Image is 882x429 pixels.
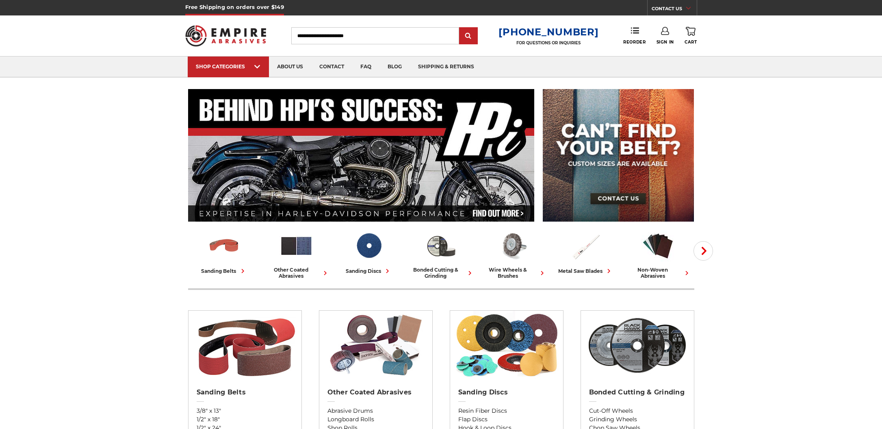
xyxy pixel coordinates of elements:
[589,388,686,396] h2: Bonded Cutting & Grinding
[657,39,674,45] span: Sign In
[623,39,646,45] span: Reorder
[481,229,546,279] a: wire wheels & brushes
[496,229,530,263] img: Wire Wheels & Brushes
[498,26,598,38] a: [PHONE_NUMBER]
[625,267,691,279] div: non-woven abrasives
[352,57,379,77] a: faq
[264,267,329,279] div: other coated abrasives
[207,229,241,263] img: Sanding Belts
[311,57,352,77] a: contact
[481,267,546,279] div: wire wheels & brushes
[269,57,311,77] a: about us
[585,311,690,380] img: Bonded Cutting & Grinding
[197,407,293,415] a: 3/8" x 13"
[336,229,402,275] a: sanding discs
[379,57,410,77] a: blog
[202,267,247,275] div: sanding belts
[327,415,424,424] a: Longboard Rolls
[458,407,555,415] a: Resin Fiber Discs
[410,57,482,77] a: shipping & returns
[408,229,474,279] a: bonded cutting & grinding
[188,89,535,222] img: Banner for an interview featuring Horsepower Inc who makes Harley performance upgrades featured o...
[454,311,559,380] img: Sanding Discs
[693,241,713,261] button: Next
[424,229,458,263] img: Bonded Cutting & Grinding
[685,27,697,45] a: Cart
[498,40,598,46] p: FOR QUESTIONS OR INQUIRIES
[327,388,424,396] h2: Other Coated Abrasives
[185,20,267,52] img: Empire Abrasives
[408,267,474,279] div: bonded cutting & grinding
[652,4,697,15] a: CONTACT US
[458,388,555,396] h2: Sanding Discs
[589,415,686,424] a: Grinding Wheels
[327,407,424,415] a: Abrasive Drums
[197,388,293,396] h2: Sanding Belts
[352,229,386,263] img: Sanding Discs
[558,267,613,275] div: metal saw blades
[191,229,257,275] a: sanding belts
[280,229,313,263] img: Other Coated Abrasives
[197,415,293,424] a: 1/2" x 18"
[685,39,697,45] span: Cart
[569,229,602,263] img: Metal Saw Blades
[264,229,329,279] a: other coated abrasives
[543,89,694,222] img: promo banner for custom belts.
[346,267,392,275] div: sanding discs
[196,63,261,70] div: SHOP CATEGORIES
[553,229,619,275] a: metal saw blades
[625,229,691,279] a: non-woven abrasives
[323,311,428,380] img: Other Coated Abrasives
[623,27,646,44] a: Reorder
[458,415,555,424] a: Flap Discs
[460,28,477,44] input: Submit
[589,407,686,415] a: Cut-Off Wheels
[641,229,675,263] img: Non-woven Abrasives
[192,311,297,380] img: Sanding Belts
